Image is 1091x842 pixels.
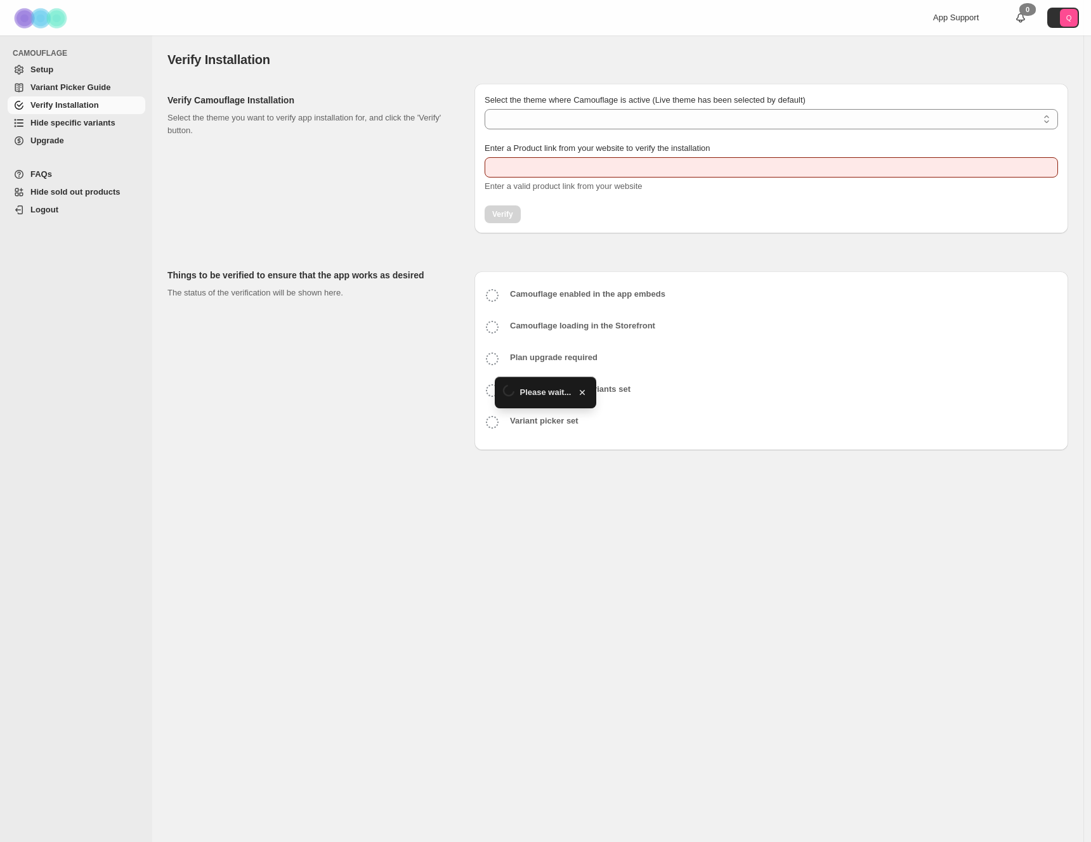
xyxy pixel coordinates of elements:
[1060,9,1078,27] span: Avatar with initials Q
[510,384,630,394] b: Action on sold out variants set
[485,181,643,191] span: Enter a valid product link from your website
[8,165,145,183] a: FAQs
[510,289,665,299] b: Camouflage enabled in the app embeds
[1019,3,1036,16] div: 0
[30,205,58,214] span: Logout
[167,94,454,107] h2: Verify Camouflage Installation
[8,61,145,79] a: Setup
[8,114,145,132] a: Hide specific variants
[510,416,578,425] b: Variant picker set
[8,79,145,96] a: Variant Picker Guide
[933,13,979,22] span: App Support
[8,96,145,114] a: Verify Installation
[167,287,454,299] p: The status of the verification will be shown here.
[167,269,454,282] h2: Things to be verified to ensure that the app works as desired
[520,386,572,399] span: Please wait...
[30,118,115,127] span: Hide specific variants
[30,82,110,92] span: Variant Picker Guide
[1066,14,1072,22] text: Q
[510,353,598,362] b: Plan upgrade required
[8,201,145,219] a: Logout
[8,183,145,201] a: Hide sold out products
[167,53,270,67] span: Verify Installation
[1014,11,1027,24] a: 0
[485,143,710,153] span: Enter a Product link from your website to verify the installation
[1047,8,1079,28] button: Avatar with initials Q
[485,95,806,105] span: Select the theme where Camouflage is active (Live theme has been selected by default)
[8,132,145,150] a: Upgrade
[13,48,146,58] span: CAMOUFLAGE
[30,187,121,197] span: Hide sold out products
[510,321,655,330] b: Camouflage loading in the Storefront
[167,112,454,137] p: Select the theme you want to verify app installation for, and click the 'Verify' button.
[30,65,53,74] span: Setup
[10,1,74,36] img: Camouflage
[30,100,99,110] span: Verify Installation
[30,169,52,179] span: FAQs
[30,136,64,145] span: Upgrade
